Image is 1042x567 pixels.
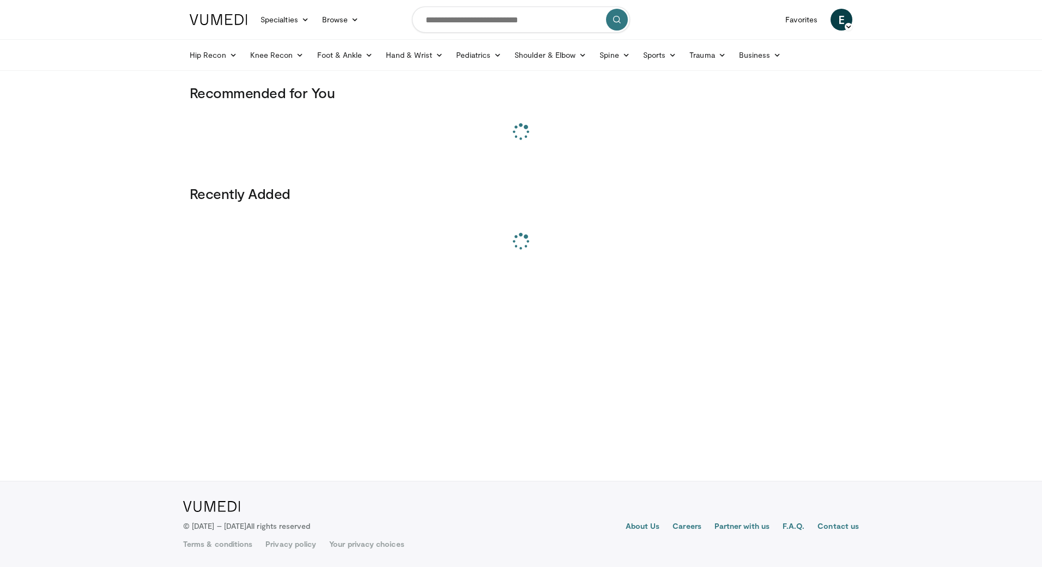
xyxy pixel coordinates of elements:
[190,14,247,25] img: VuMedi Logo
[412,7,630,33] input: Search topics, interventions
[311,44,380,66] a: Foot & Ankle
[783,521,804,534] a: F.A.Q.
[254,9,316,31] a: Specialties
[265,539,316,550] a: Privacy policy
[714,521,770,534] a: Partner with us
[190,84,852,101] h3: Recommended for You
[593,44,636,66] a: Spine
[637,44,683,66] a: Sports
[190,185,852,202] h3: Recently Added
[183,539,252,550] a: Terms & conditions
[246,521,310,530] span: All rights reserved
[316,9,366,31] a: Browse
[450,44,508,66] a: Pediatrics
[183,521,311,532] p: © [DATE] – [DATE]
[244,44,311,66] a: Knee Recon
[831,9,852,31] a: E
[683,44,732,66] a: Trauma
[508,44,593,66] a: Shoulder & Elbow
[673,521,701,534] a: Careers
[817,521,859,534] a: Contact us
[329,539,404,550] a: Your privacy choices
[626,521,660,534] a: About Us
[183,44,244,66] a: Hip Recon
[779,9,824,31] a: Favorites
[379,44,450,66] a: Hand & Wrist
[732,44,788,66] a: Business
[183,501,240,512] img: VuMedi Logo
